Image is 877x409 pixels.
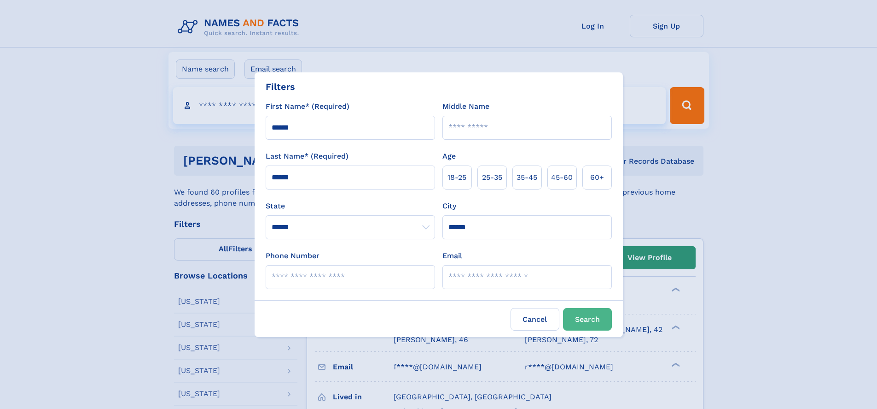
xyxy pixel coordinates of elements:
[590,172,604,183] span: 60+
[482,172,502,183] span: 25‑35
[266,151,348,162] label: Last Name* (Required)
[442,250,462,261] label: Email
[266,80,295,94] div: Filters
[563,308,612,331] button: Search
[517,172,537,183] span: 35‑45
[551,172,573,183] span: 45‑60
[442,201,456,212] label: City
[442,101,489,112] label: Middle Name
[266,201,435,212] label: State
[511,308,559,331] label: Cancel
[266,250,319,261] label: Phone Number
[447,172,466,183] span: 18‑25
[266,101,349,112] label: First Name* (Required)
[442,151,456,162] label: Age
